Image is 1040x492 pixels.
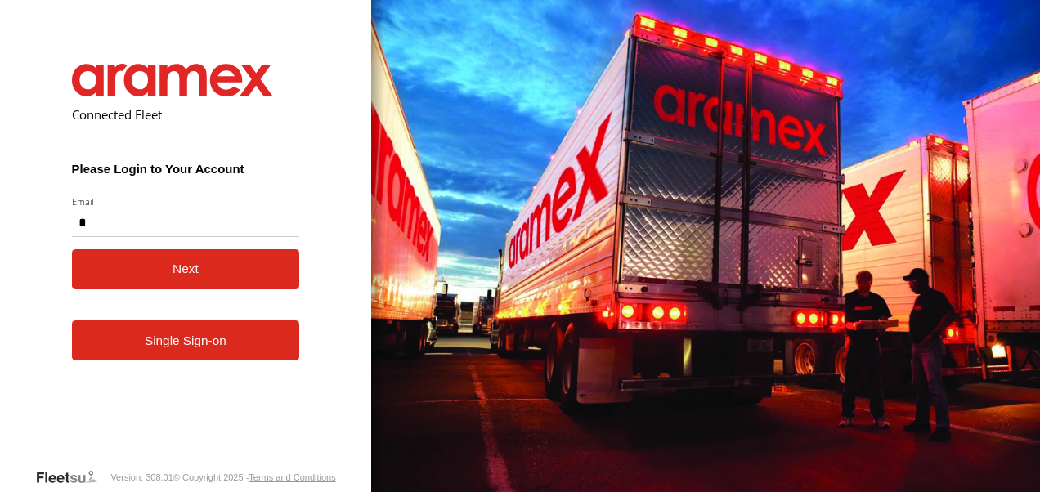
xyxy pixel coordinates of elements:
a: Single Sign-on [72,320,300,360]
div: © Copyright 2025 - [173,472,336,482]
h2: Connected Fleet [72,106,300,123]
label: Email [72,195,300,208]
a: Terms and Conditions [249,472,335,482]
h3: Please Login to Your Account [72,162,300,176]
button: Next [72,249,300,289]
div: Version: 308.01 [110,472,173,482]
a: Visit our Website [35,469,110,485]
img: Aramex [72,64,273,96]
